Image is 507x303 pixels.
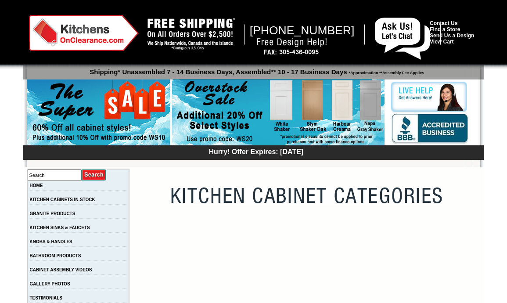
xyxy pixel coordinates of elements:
span: *Approximation **Assembly Fee Applies [347,69,424,75]
a: GRANITE PRODUCTS [30,211,76,216]
a: KITCHEN CABINETS IN-STOCK [30,197,95,202]
p: Shipping* Unassembled 7 - 14 Business Days, Assembled** 10 - 17 Business Days [28,64,484,76]
a: Find a Store [430,26,460,32]
a: TESTIMONIALS [30,296,62,300]
input: Submit [82,169,107,181]
a: BATHROOM PRODUCTS [30,253,81,258]
span: [PHONE_NUMBER] [250,24,355,37]
a: GALLERY PHOTOS [30,281,70,286]
a: View Cart [430,39,453,45]
a: Contact Us [430,20,457,26]
a: KNOBS & HANDLES [30,239,72,244]
a: Send Us a Design [430,32,474,39]
div: Hurry! Offer Expires: [DATE] [28,147,484,156]
a: HOME [30,183,43,188]
img: Kitchens on Clearance Logo [29,15,139,51]
a: CABINET ASSEMBLY VIDEOS [30,267,92,272]
a: KITCHEN SINKS & FAUCETS [30,225,90,230]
